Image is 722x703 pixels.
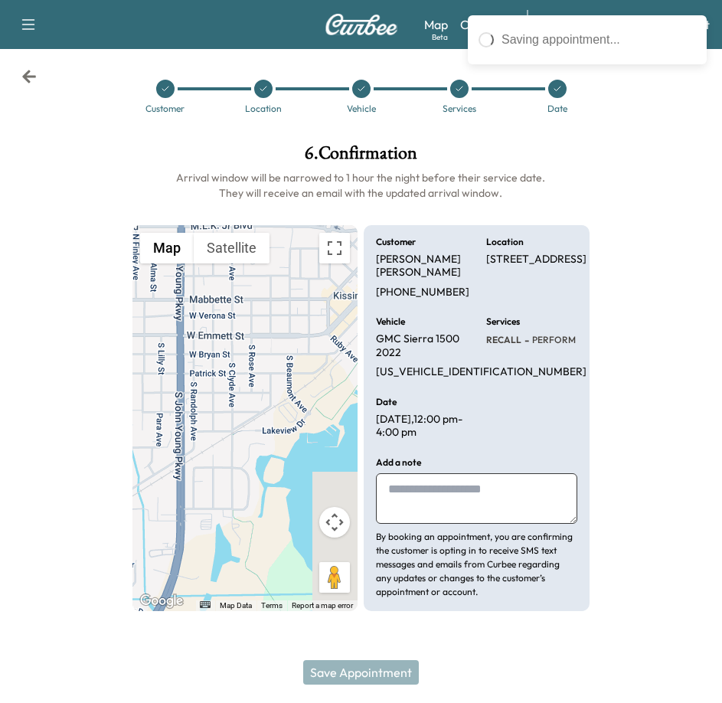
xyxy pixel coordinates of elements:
p: [STREET_ADDRESS] [486,253,586,266]
button: Show satellite imagery [194,233,270,263]
p: By booking an appointment, you are confirming the customer is opting in to receive SMS text messa... [376,530,577,599]
span: PERFORM RECALL. VERIFIED OPEN RECALL: [529,334,720,346]
div: Beta [432,31,448,43]
h6: Add a note [376,458,421,467]
p: [US_VEHICLE_IDENTIFICATION_NUMBER] [376,365,586,379]
button: Map camera controls [319,507,350,538]
button: Show street map [140,233,194,263]
div: Customer [145,104,185,113]
span: RECALL [486,334,521,346]
h6: Vehicle [376,317,405,326]
a: Open this area in Google Maps (opens a new window) [136,591,187,611]
span: - [521,332,529,348]
button: Map Data [220,600,252,611]
p: [PERSON_NAME] [PERSON_NAME] [376,253,467,280]
div: Date [547,104,567,113]
p: [PHONE_NUMBER] [376,286,469,299]
img: Curbee Logo [325,14,398,35]
a: Report a map error [292,601,353,610]
a: MapBeta [424,15,448,34]
h6: Services [486,317,520,326]
img: Google [136,591,187,611]
div: Saving appointment... [501,31,696,49]
button: Toggle fullscreen view [319,233,350,263]
button: Keyboard shortcuts [200,601,211,608]
a: Terms (opens in new tab) [261,601,283,610]
p: [DATE] , 12:00 pm - 4:00 pm [376,413,467,440]
h6: Arrival window will be narrowed to 1 hour the night before their service date. They will receive ... [132,170,590,201]
div: Vehicle [347,104,376,113]
button: Drag Pegman onto the map to open Street View [319,562,350,593]
div: Services [443,104,476,113]
div: Location [245,104,282,113]
h6: Date [376,397,397,407]
div: Back [21,69,37,84]
p: GMC Sierra 1500 2022 [376,332,467,359]
h6: Customer [376,237,416,247]
h1: 6 . Confirmation [132,144,590,170]
h6: Location [486,237,524,247]
a: Calendar [460,15,511,34]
